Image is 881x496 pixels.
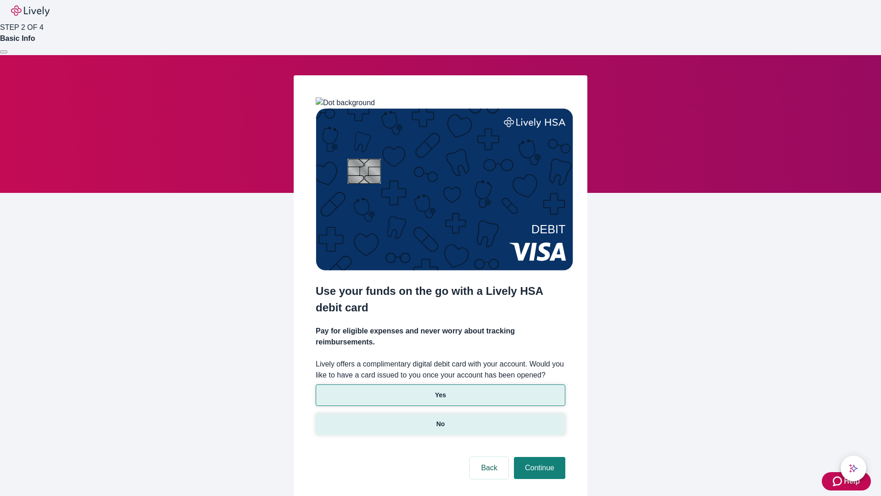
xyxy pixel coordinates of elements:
[316,413,565,435] button: No
[316,384,565,406] button: Yes
[822,472,871,490] button: Zendesk support iconHelp
[316,283,565,316] h2: Use your funds on the go with a Lively HSA debit card
[844,476,860,487] span: Help
[316,359,565,381] label: Lively offers a complimentary digital debit card with your account. Would you like to have a card...
[849,464,858,473] svg: Lively AI Assistant
[316,108,573,271] img: Debit card
[833,476,844,487] svg: Zendesk support icon
[841,456,866,481] button: chat
[11,6,50,17] img: Lively
[316,97,375,108] img: Dot background
[470,457,508,479] button: Back
[316,326,565,348] h4: Pay for eligible expenses and never worry about tracking reimbursements.
[436,419,445,429] p: No
[435,390,446,400] p: Yes
[514,457,565,479] button: Continue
